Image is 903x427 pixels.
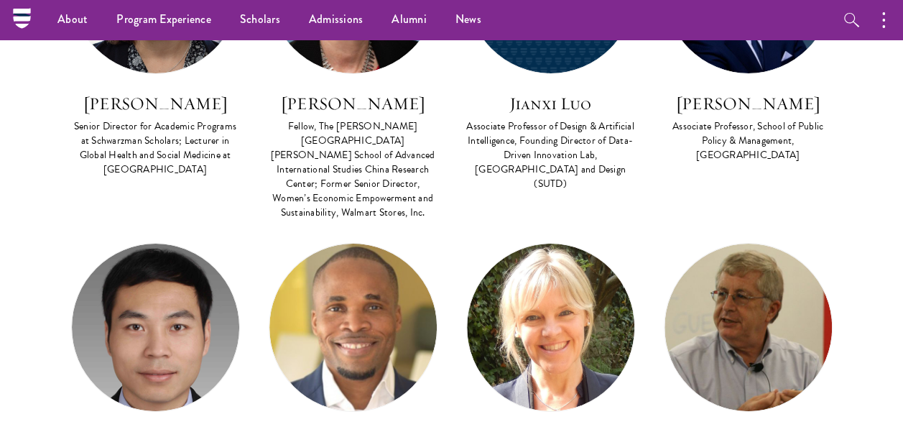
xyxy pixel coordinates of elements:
[269,91,437,116] h3: [PERSON_NAME]
[269,119,437,220] div: Fellow, The [PERSON_NAME][GEOGRAPHIC_DATA][PERSON_NAME] School of Advanced International Studies ...
[664,91,833,116] h3: [PERSON_NAME]
[466,91,635,116] h3: Jianxi Luo
[664,119,833,162] div: Associate Professor, School of Public Policy & Management, [GEOGRAPHIC_DATA]
[466,119,635,191] div: Associate Professor of Design & Artificial Intelligence, Founding Director of Data-Driven Innovat...
[71,119,240,177] div: Senior Director for Academic Programs at Schwarzman Scholars; Lecturer in Global Health and Socia...
[71,91,240,116] h3: [PERSON_NAME]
